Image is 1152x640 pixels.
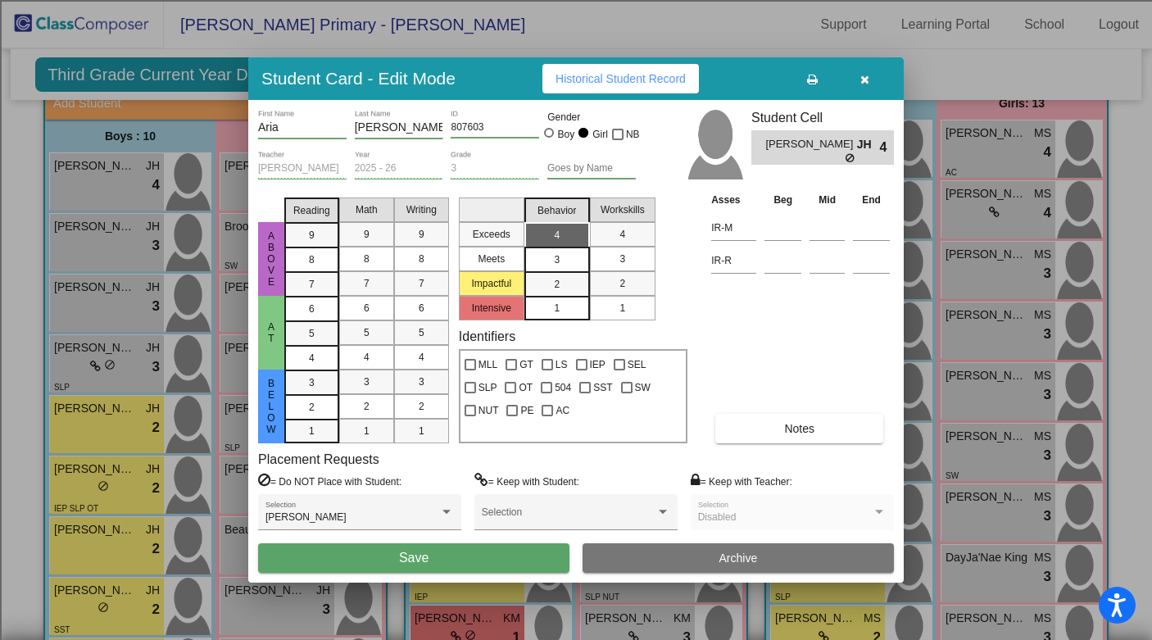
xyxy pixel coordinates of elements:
div: Home [7,7,342,21]
span: 1 [619,301,625,315]
div: Girl [592,127,608,142]
span: 7 [419,276,424,291]
label: = Do NOT Place with Student: [258,473,401,489]
span: 3 [619,252,625,266]
span: 4 [619,227,625,242]
label: = Keep with Student: [474,473,579,489]
input: teacher [258,163,347,175]
span: Math [356,202,378,217]
span: Notes [784,422,814,435]
div: Delete [7,83,1145,98]
span: 9 [419,227,424,242]
span: 2 [419,399,424,414]
span: 8 [419,252,424,266]
label: Identifiers [459,329,515,344]
div: Home [7,439,1145,454]
div: Move To ... [7,142,1145,157]
span: 5 [419,325,424,340]
span: [PERSON_NAME] [265,511,347,523]
span: 2 [619,276,625,291]
span: 504 [555,378,571,397]
span: 8 [364,252,370,266]
div: Journal [7,245,1145,260]
span: NB [626,125,640,144]
input: assessment [711,248,756,273]
span: 9 [309,228,315,243]
span: Writing [406,202,437,217]
span: Reading [293,203,330,218]
span: OT [519,378,533,397]
label: = Keep with Teacher: [691,473,792,489]
span: PE [520,401,533,420]
div: Print [7,201,1145,216]
span: 4 [554,228,560,243]
span: SEL [628,355,646,374]
div: Search for Source [7,230,1145,245]
span: JH [857,136,880,153]
span: Above [264,230,279,288]
span: 6 [309,302,315,316]
div: TODO: put dlg title [7,319,1145,334]
span: Disabled [698,511,737,523]
div: Rename Outline [7,171,1145,186]
div: MORE [7,557,1145,572]
span: 1 [364,424,370,438]
div: Move to ... [7,424,1145,439]
button: Archive [583,543,894,573]
th: Asses [707,191,760,209]
span: 9 [364,227,370,242]
div: ??? [7,365,1145,380]
span: 2 [364,399,370,414]
div: Move To ... [7,68,1145,83]
span: 3 [309,375,315,390]
div: BOOK [7,513,1145,528]
input: Search sources [7,572,152,589]
div: Sort A > Z [7,39,1145,53]
span: Historical Student Record [556,72,686,85]
span: GT [519,355,533,374]
span: NUT [478,401,499,420]
span: 3 [554,252,560,267]
span: 4 [309,351,315,365]
mat-label: Gender [547,110,636,125]
th: End [849,191,894,209]
h3: Student Card - Edit Mode [261,68,456,89]
span: IEP [590,355,605,374]
div: Sign out [7,112,1145,127]
button: Historical Student Record [542,64,699,93]
span: Workskills [601,202,645,217]
span: 4 [364,350,370,365]
span: 1 [309,424,315,438]
div: WEBSITE [7,528,1145,542]
span: 1 [419,424,424,438]
div: SAVE AND GO HOME [7,395,1145,410]
div: DELETE [7,410,1145,424]
span: 5 [364,325,370,340]
div: CANCEL [7,351,1145,365]
input: year [355,163,443,175]
div: Visual Art [7,304,1145,319]
div: Add Outline Template [7,216,1145,230]
span: At [264,321,279,344]
div: SAVE [7,498,1145,513]
div: Magazine [7,260,1145,275]
th: Beg [760,191,805,209]
div: Rename [7,127,1145,142]
span: Archive [719,551,758,565]
button: Save [258,543,569,573]
span: 5 [309,326,315,341]
input: Search outlines [7,21,152,39]
span: 8 [309,252,315,267]
div: This outline has no content. Would you like to delete it? [7,380,1145,395]
span: [PERSON_NAME] [765,136,856,153]
h3: Student Cell [751,110,894,125]
th: Mid [805,191,849,209]
input: assessment [711,216,756,240]
span: 1 [554,301,560,315]
input: Enter ID [451,122,539,134]
div: Options [7,98,1145,112]
span: 6 [364,301,370,315]
div: Delete [7,157,1145,171]
span: 7 [364,276,370,291]
span: 2 [554,277,560,292]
